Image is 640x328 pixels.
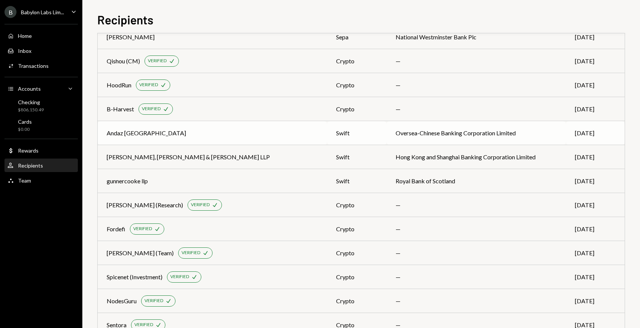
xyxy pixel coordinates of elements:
[336,153,378,162] div: swift
[107,153,270,162] div: [PERSON_NAME], [PERSON_NAME] & [PERSON_NAME] LLP
[4,82,78,95] a: Accounts
[336,105,378,114] div: crypto
[148,58,167,64] div: VERIFIED
[18,162,43,169] div: Recipients
[107,177,148,186] div: gunnercooke llp
[4,174,78,187] a: Team
[566,217,625,241] td: [DATE]
[18,126,32,133] div: $0.00
[182,250,200,256] div: VERIFIED
[133,226,152,232] div: VERIFIED
[387,73,566,97] td: —
[336,33,378,42] div: sepa
[4,116,78,134] a: Cards$0.00
[107,81,131,90] div: HoodRun
[566,193,625,217] td: [DATE]
[4,29,78,42] a: Home
[387,217,566,241] td: —
[4,97,78,115] a: Checking$806,150.49
[387,169,566,193] td: Royal Bank of Scotland
[336,81,378,90] div: crypto
[4,159,78,172] a: Recipients
[142,106,161,112] div: VERIFIED
[18,33,32,39] div: Home
[18,85,41,92] div: Accounts
[107,249,174,258] div: [PERSON_NAME] (Team)
[336,273,378,282] div: crypto
[4,144,78,157] a: Rewards
[18,99,44,105] div: Checking
[566,289,625,313] td: [DATE]
[144,298,163,304] div: VERIFIED
[566,73,625,97] td: [DATE]
[170,274,189,280] div: VERIFIED
[336,201,378,210] div: crypto
[18,63,49,69] div: Transactions
[18,147,39,154] div: Rewards
[107,201,183,210] div: [PERSON_NAME] (Research)
[18,177,31,184] div: Team
[107,33,155,42] div: [PERSON_NAME]
[107,225,125,234] div: Fordefi
[21,9,64,15] div: Babylon Labs Lim...
[336,129,378,138] div: swift
[566,49,625,73] td: [DATE]
[387,25,566,49] td: National Westminster Bank Plc
[566,265,625,289] td: [DATE]
[139,82,158,88] div: VERIFIED
[134,322,153,328] div: VERIFIED
[566,241,625,265] td: [DATE]
[336,225,378,234] div: crypto
[387,49,566,73] td: —
[566,121,625,145] td: [DATE]
[387,145,566,169] td: Hong Kong and Shanghai Banking Corporation Limited
[336,297,378,306] div: crypto
[191,202,210,208] div: VERIFIED
[387,289,566,313] td: —
[387,265,566,289] td: —
[107,273,162,282] div: Spicenet (Investment)
[336,57,378,66] div: crypto
[18,107,44,113] div: $806,150.49
[107,57,140,66] div: Qishou (CM)
[18,48,31,54] div: Inbox
[387,121,566,145] td: Oversea-Chinese Banking Corporation Limited
[107,297,137,306] div: NodesGuru
[566,97,625,121] td: [DATE]
[4,6,16,18] div: B
[387,241,566,265] td: —
[4,44,78,57] a: Inbox
[336,177,378,186] div: swift
[336,249,378,258] div: crypto
[107,129,186,138] div: Andaz [GEOGRAPHIC_DATA]
[18,118,32,125] div: Cards
[387,193,566,217] td: —
[566,145,625,169] td: [DATE]
[566,169,625,193] td: [DATE]
[97,12,153,27] h1: Recipients
[566,25,625,49] td: [DATE]
[387,97,566,121] td: —
[107,105,134,114] div: B-Harvest
[4,59,78,72] a: Transactions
